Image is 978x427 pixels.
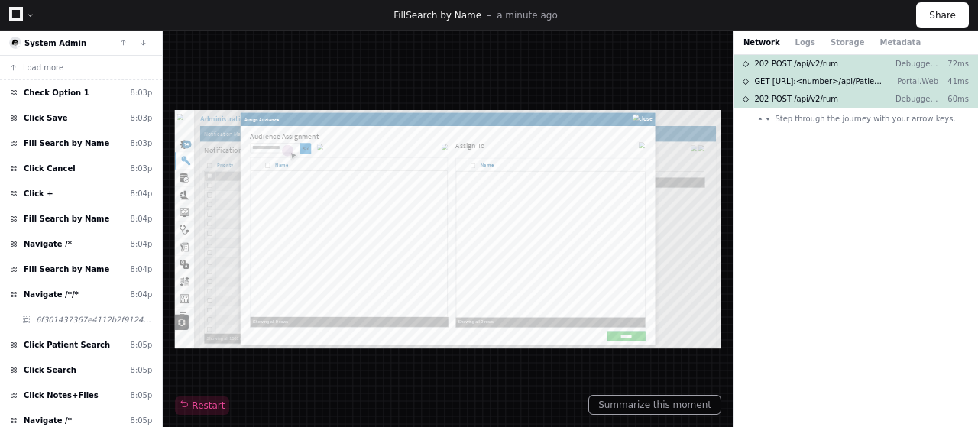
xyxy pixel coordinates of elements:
img: close [911,8,950,24]
div: 8:04p [131,289,153,300]
span: Click + [24,188,53,199]
p: 72ms [938,58,969,70]
span: Fill Search by Name [24,264,109,275]
div: Select/Deselect All [582,96,605,124]
img: icon-tree-view.png [283,68,295,80]
span: Fill Search by Name [24,137,109,149]
div: 8:05p [131,339,153,351]
span: Click Cancel [24,163,76,174]
span: Click Save [24,112,68,124]
a: System Admin [24,39,86,47]
span: Navigate /* [24,238,72,250]
button: Restart [175,396,229,415]
span: GET [URL]:<number>/api/Patient/SearchTermSave? [754,76,883,87]
div: 8:04p [131,188,153,199]
div: 8:04p [131,213,153,225]
span: Click Search [24,364,76,376]
span: Click Patient Search [24,339,110,351]
span: Fill [393,10,406,21]
div: 8:05p [131,364,153,376]
span: 202 POST /api/v2/rum [754,93,838,105]
span: Fill Search by Name [24,213,109,225]
img: logo-no-text.svg [5,8,34,20]
button: Share [916,2,969,28]
img: add-icon.png [531,68,543,80]
span: 6f301437367e4112b2f912440f393d37 [36,314,152,325]
span: Search by Name [406,10,481,21]
div: 8:03p [131,163,153,174]
button: Summarize this moment [588,395,721,415]
span: Assign To [559,62,617,80]
div: 8:03p [131,87,153,99]
span: Audience Assignment [150,44,287,62]
span: Step through the journey with your arrow keys. [775,113,955,125]
p: 41ms [938,76,969,87]
span: Name [200,103,526,115]
div: 8:05p [131,390,153,401]
span: Navigate /* [24,415,72,426]
div: Select/Deselect All [173,95,196,123]
span: Click Notes+Files [24,390,99,401]
p: Portal.Web [895,76,938,87]
button: Storage [831,37,864,48]
img: remove-icon.png [923,64,935,76]
span: Navigate /*/* [24,289,79,300]
div: 74 [15,60,33,76]
p: Debugger-Web [895,58,938,70]
div: 8:04p [131,264,153,275]
div: 8:03p [131,137,153,149]
p: a minute ago [497,9,558,21]
button: Network [743,37,780,48]
div: 8:05p [131,415,153,426]
p: 60ms [938,93,969,105]
div: 8:03p [131,112,153,124]
span: Check Option 1 [24,87,89,99]
div: Assign Audience [138,11,224,31]
button: Logs [795,37,815,48]
button: Metadata [879,37,921,48]
input: Submit [249,66,271,88]
span: Load more [23,62,63,73]
span: Restart [180,400,225,412]
p: Debugger-Web [895,93,938,105]
span: Name [608,104,930,116]
img: 16.svg [11,38,21,48]
span: 202 POST /api/v2/rum [754,58,838,70]
div: 8:04p [131,238,153,250]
